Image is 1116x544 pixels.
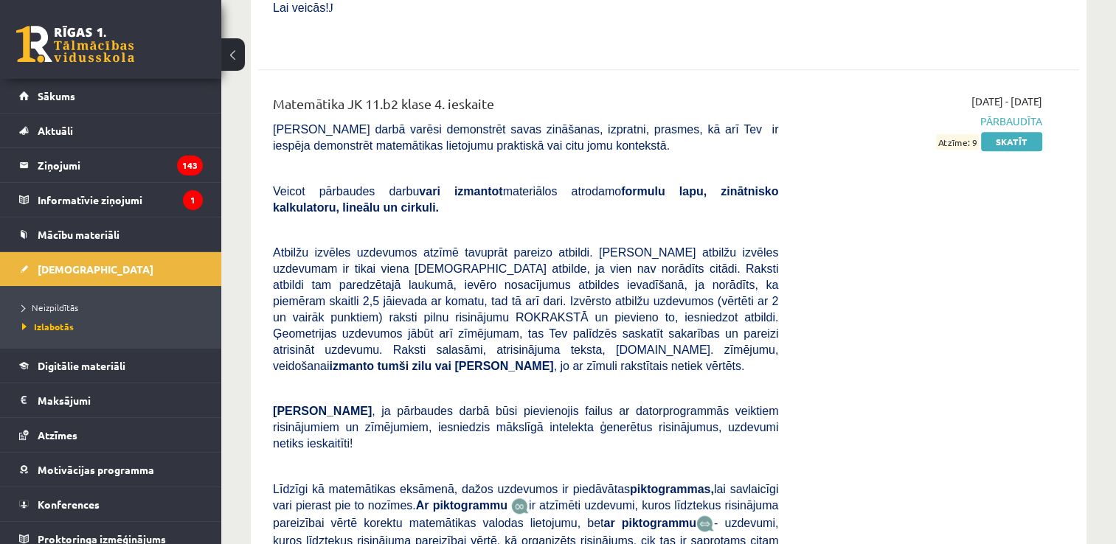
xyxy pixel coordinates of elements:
b: formulu lapu, zinātnisko kalkulatoru, lineālu un cirkuli. [273,185,778,214]
a: [DEMOGRAPHIC_DATA] [19,252,203,286]
b: tumši zilu vai [PERSON_NAME] [377,360,553,372]
a: Atzīmes [19,418,203,452]
a: Digitālie materiāli [19,349,203,383]
a: Rīgas 1. Tālmācības vidusskola [16,26,134,63]
span: Konferences [38,498,100,511]
b: vari izmantot [419,185,502,198]
b: ar piktogrammu [603,517,696,529]
span: Veicot pārbaudes darbu materiālos atrodamo [273,185,778,214]
a: Konferences [19,487,203,521]
span: Atzīmes [38,428,77,442]
a: Skatīt [981,132,1042,151]
legend: Informatīvie ziņojumi [38,183,203,217]
span: Lai veicās! [273,1,329,14]
span: Mācību materiāli [38,228,119,241]
span: J [329,1,333,14]
span: [DEMOGRAPHIC_DATA] [38,262,153,276]
a: Sākums [19,79,203,113]
span: Digitālie materiāli [38,359,125,372]
span: [DATE] - [DATE] [971,94,1042,109]
b: Ar piktogrammu [416,499,507,512]
legend: Ziņojumi [38,148,203,182]
span: Līdzīgi kā matemātikas eksāmenā, dažos uzdevumos ir piedāvātas lai savlaicīgi vari pierast pie to... [273,483,778,512]
span: Atzīme: 9 [936,134,979,150]
a: Neizpildītās [22,301,207,314]
span: [PERSON_NAME] darbā varēsi demonstrēt savas zināšanas, izpratni, prasmes, kā arī Tev ir iespēja d... [273,123,778,152]
span: Atbilžu izvēles uzdevumos atzīmē tavuprāt pareizo atbildi. [PERSON_NAME] atbilžu izvēles uzdevuma... [273,246,778,372]
span: Aktuāli [38,124,73,137]
img: JfuEzvunn4EvwAAAAASUVORK5CYII= [511,498,529,515]
span: Pārbaudīta [800,114,1042,129]
a: Mācību materiāli [19,217,203,251]
span: [PERSON_NAME] [273,405,372,417]
a: Motivācijas programma [19,453,203,487]
legend: Maksājumi [38,383,203,417]
img: wKvN42sLe3LLwAAAABJRU5ErkJggg== [696,515,714,532]
span: Sākums [38,89,75,102]
span: , ja pārbaudes darbā būsi pievienojis failus ar datorprogrammās veiktiem risinājumiem un zīmējumi... [273,405,778,450]
i: 1 [183,190,203,210]
span: Motivācijas programma [38,463,154,476]
a: Aktuāli [19,114,203,147]
a: Ziņojumi143 [19,148,203,182]
b: izmanto [330,360,374,372]
i: 143 [177,156,203,175]
span: Izlabotās [22,321,74,332]
div: Matemātika JK 11.b2 klase 4. ieskaite [273,94,778,121]
a: Informatīvie ziņojumi1 [19,183,203,217]
span: Neizpildītās [22,301,78,313]
a: Maksājumi [19,383,203,417]
a: Izlabotās [22,320,207,333]
b: piktogrammas, [630,483,714,495]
